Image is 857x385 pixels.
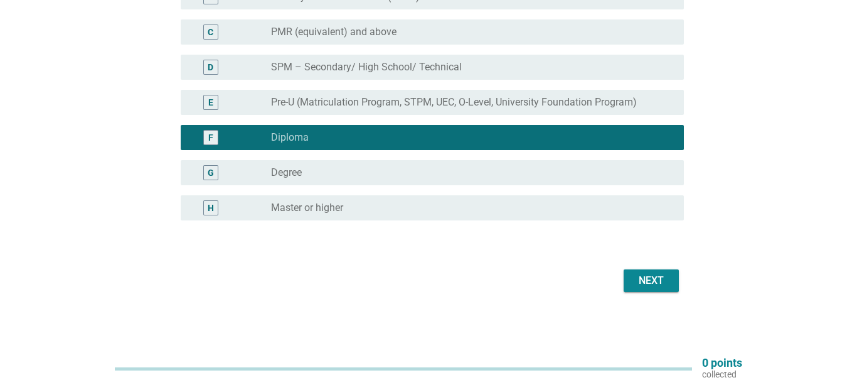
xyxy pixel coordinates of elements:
label: Pre-U (Matriculation Program, STPM, UEC, O-Level, University Foundation Program) [271,96,637,109]
label: Master or higher [271,202,343,214]
div: G [208,166,214,180]
div: E [208,96,213,109]
div: D [208,61,213,74]
label: Degree [271,166,302,179]
div: F [208,131,213,144]
div: Next [634,273,669,288]
label: SPM – Secondary/ High School/ Technical [271,61,462,73]
p: 0 points [702,357,742,369]
p: collected [702,369,742,380]
label: Diploma [271,131,309,144]
div: C [208,26,213,39]
label: PMR (equivalent) and above [271,26,397,38]
button: Next [624,269,679,292]
div: H [208,202,214,215]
